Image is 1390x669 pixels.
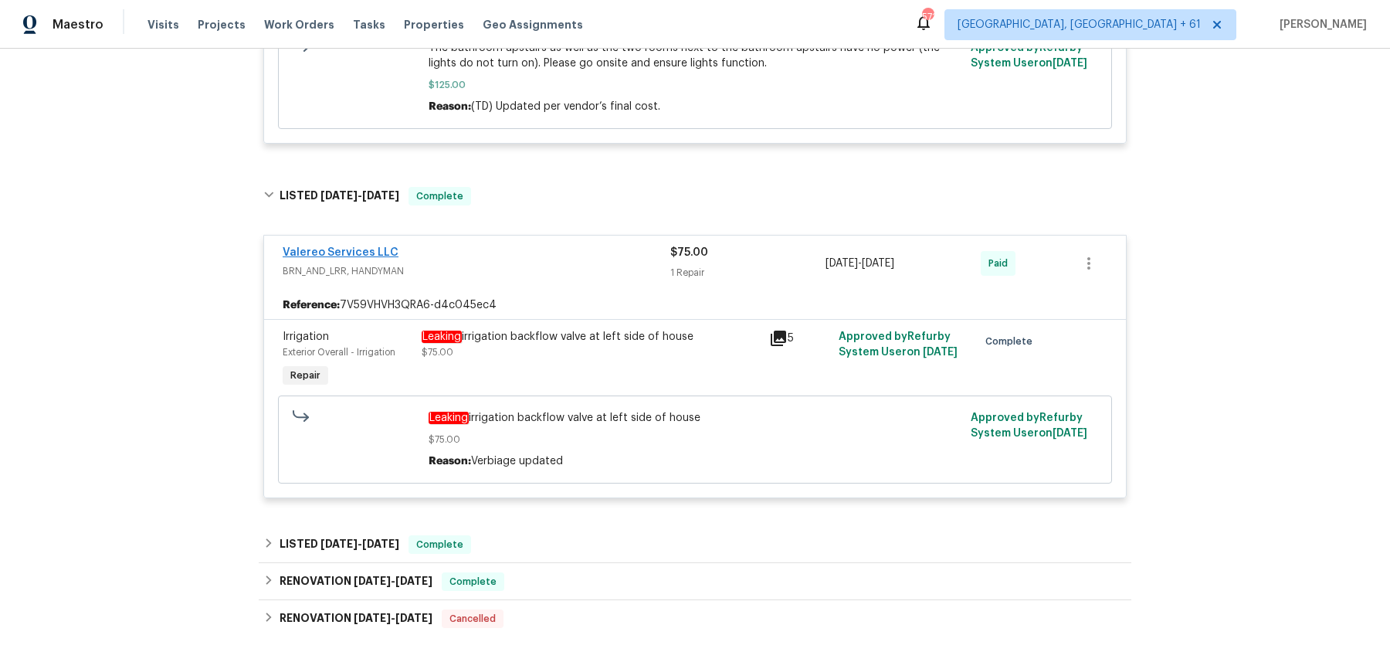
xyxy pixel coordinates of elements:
span: Work Orders [264,17,334,32]
span: Irrigation [283,331,329,342]
span: Properties [404,17,464,32]
em: Leaking [429,412,469,424]
span: irrigation backflow valve at left side of house [429,410,962,426]
div: irrigation backflow valve at left side of house [422,329,760,345]
span: $125.00 [429,77,962,93]
div: 1 Repair [670,265,826,280]
span: $75.00 [422,348,453,357]
h6: RENOVATION [280,572,432,591]
span: [DATE] [320,190,358,201]
span: Projects [198,17,246,32]
span: [DATE] [1053,428,1087,439]
span: [DATE] [395,576,432,586]
span: Visits [147,17,179,32]
span: - [826,256,894,271]
span: Approved by Refurby System User on [839,331,958,358]
span: [DATE] [362,538,399,549]
span: [DATE] [826,258,858,269]
span: (TD) Updated per vendor’s final cost. [471,101,660,112]
span: $75.00 [670,247,708,258]
div: LISTED [DATE]-[DATE]Complete [259,171,1131,221]
span: Maestro [53,17,103,32]
span: [DATE] [354,613,391,623]
div: 571 [922,9,933,25]
em: Leaking [422,331,462,343]
span: - [354,613,432,623]
span: [DATE] [395,613,432,623]
span: - [354,576,432,586]
span: The bathroom upstairs as well as the two rooms next to the bathroom upstairs have no power (the l... [429,40,962,71]
span: - [320,538,399,549]
span: Complete [443,574,503,589]
span: [GEOGRAPHIC_DATA], [GEOGRAPHIC_DATA] + 61 [958,17,1201,32]
span: Paid [988,256,1014,271]
span: [DATE] [362,190,399,201]
div: RENOVATION [DATE]-[DATE]Complete [259,563,1131,600]
span: Complete [410,188,470,204]
span: Repair [284,368,327,383]
span: Complete [410,537,470,552]
span: [DATE] [320,538,358,549]
span: Reason: [429,456,471,467]
span: Geo Assignments [483,17,583,32]
span: Complete [985,334,1039,349]
span: Approved by Refurby System User on [971,413,1087,439]
span: Exterior Overall - Irrigation [283,348,395,357]
h6: LISTED [280,187,399,205]
span: [DATE] [862,258,894,269]
h6: RENOVATION [280,610,432,628]
span: $75.00 [429,432,962,447]
span: [DATE] [1053,58,1087,69]
span: [PERSON_NAME] [1273,17,1367,32]
span: [DATE] [923,347,958,358]
span: BRN_AND_LRR, HANDYMAN [283,263,670,279]
span: [DATE] [354,576,391,586]
b: Reference: [283,297,340,313]
span: Tasks [353,19,385,30]
span: - [320,190,399,201]
span: Verbiage updated [471,456,563,467]
span: Cancelled [443,611,502,627]
span: Reason: [429,101,471,112]
a: Valereo Services LLC [283,247,398,258]
div: 5 [769,329,829,348]
div: RENOVATION [DATE]-[DATE]Cancelled [259,600,1131,637]
div: LISTED [DATE]-[DATE]Complete [259,526,1131,563]
div: 7V59VHVH3QRA6-d4c045ec4 [264,291,1126,319]
h6: LISTED [280,535,399,554]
